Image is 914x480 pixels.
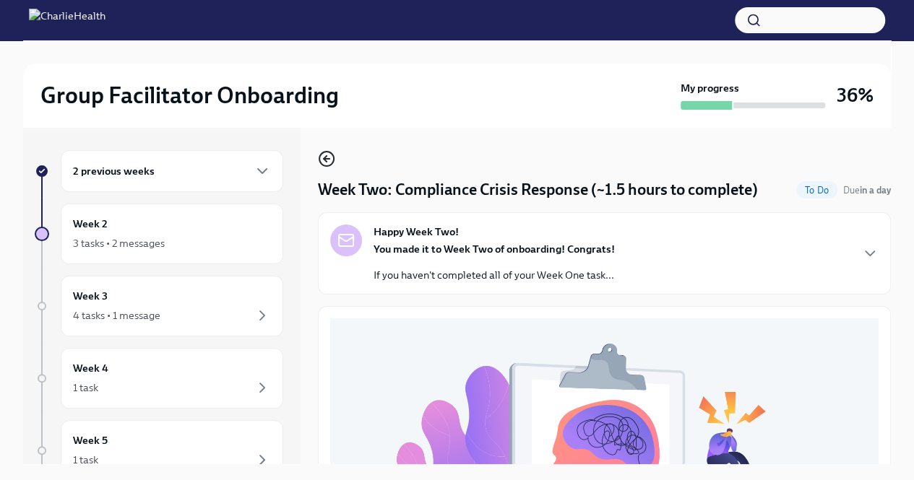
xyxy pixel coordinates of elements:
div: 3 tasks • 2 messages [73,236,165,250]
p: If you haven't completed all of your Week One task... [374,268,615,282]
div: 2 previous weeks [61,150,283,192]
h6: Week 5 [73,432,108,448]
h6: Week 4 [73,360,108,376]
strong: You made it to Week Two of onboarding! Congrats! [374,243,615,256]
a: Week 41 task [35,348,283,409]
a: Week 23 tasks • 2 messages [35,204,283,264]
span: Due [843,185,891,196]
div: 1 task [73,380,98,395]
div: 4 tasks • 1 message [73,308,160,323]
h6: 2 previous weeks [73,163,155,179]
h3: 36% [837,82,874,108]
h2: Group Facilitator Onboarding [40,81,339,110]
a: Week 34 tasks • 1 message [35,276,283,336]
div: 1 task [73,453,98,467]
h6: Week 2 [73,216,108,232]
strong: Happy Week Two! [374,224,459,239]
img: CharlieHealth [29,9,105,32]
strong: My progress [681,81,739,95]
h6: Week 3 [73,288,108,304]
span: To Do [796,185,837,196]
span: August 25th, 2025 09:00 [843,183,891,197]
h4: Week Two: Compliance Crisis Response (~1.5 hours to complete) [318,179,758,201]
strong: in a day [860,185,891,196]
